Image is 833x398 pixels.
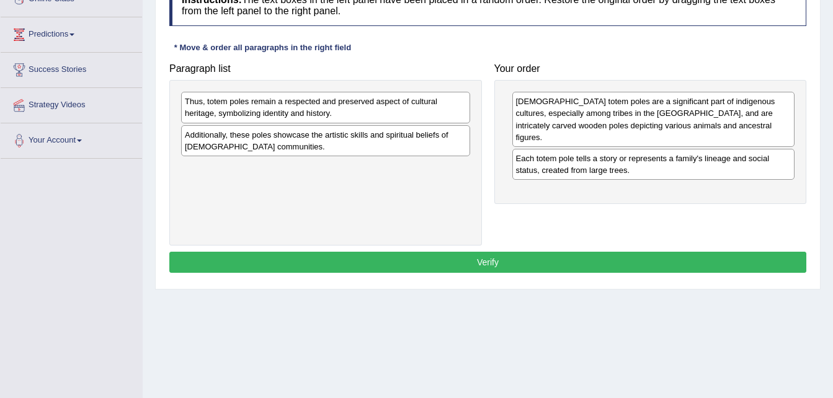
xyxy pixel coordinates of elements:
div: Additionally, these poles showcase the artistic skills and spiritual beliefs of [DEMOGRAPHIC_DATA... [181,125,470,156]
h4: Paragraph list [169,63,482,74]
a: Success Stories [1,53,142,84]
button: Verify [169,252,806,273]
a: Predictions [1,17,142,48]
div: Thus, totem poles remain a respected and preserved aspect of cultural heritage, symbolizing ident... [181,92,470,123]
div: [DEMOGRAPHIC_DATA] totem poles are a significant part of indigenous cultures, especially among tr... [512,92,795,146]
a: Strategy Videos [1,88,142,119]
div: * Move & order all paragraphs in the right field [169,42,356,53]
div: Each totem pole tells a story or represents a family's lineage and social status, created from la... [512,149,795,180]
a: Your Account [1,123,142,154]
h4: Your order [494,63,807,74]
